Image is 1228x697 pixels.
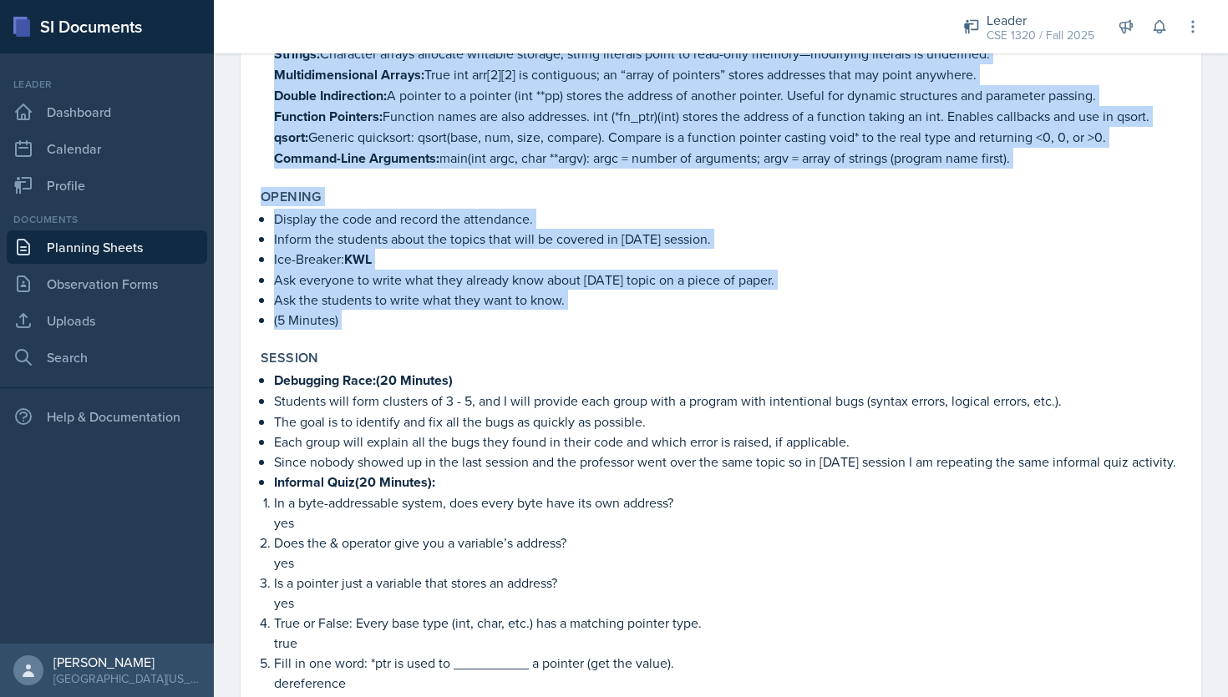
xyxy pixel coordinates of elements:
[274,613,1181,633] p: True or False: Every base type (int, char, etc.) has a matching pointer type.
[274,452,1181,472] p: Since nobody showed up in the last session and the professor went over the same topic so in [DATE...
[7,169,207,202] a: Profile
[274,513,1181,533] p: yes
[274,573,1181,593] p: Is a pointer just a variable that stores an address?
[274,85,1181,106] p: A pointer to a pointer (int **pp) stores the address of another pointer. Useful for dynamic struc...
[274,43,1181,64] p: Character arrays allocate writable storage; string literals point to read-only memory—modifying l...
[274,209,1181,229] p: Display the code and record the attendance.
[274,653,1181,673] p: Fill in one word: *ptr is used to __________ a pointer (get the value).
[274,310,1181,330] p: (5 Minutes)
[987,27,1094,44] div: CSE 1320 / Fall 2025
[7,95,207,129] a: Dashboard
[274,107,383,126] strong: Function Pointers:
[274,229,1181,249] p: Inform the students about the topics that will be covered in [DATE] session.
[274,492,1181,513] p: In a byte-addressable system, does every byte have its own address?
[274,633,1181,653] p: true
[987,10,1094,30] div: Leader
[274,593,1181,613] p: yes
[274,44,320,63] strong: Strings:
[53,670,200,687] div: [GEOGRAPHIC_DATA][US_STATE]
[274,391,1181,412] p: Students will form clusters of 3 - 5, and I will provide each group with a program with intention...
[7,341,207,374] a: Search
[261,350,319,366] label: Session
[7,77,207,92] div: Leader
[7,267,207,301] a: Observation Forms
[274,553,1181,573] p: yes
[274,148,1181,169] p: main(int argc, char **argv): argc = number of arguments; argv = array of strings (program name fi...
[274,86,387,105] strong: Double Indirection:
[7,304,207,337] a: Uploads
[274,128,308,147] strong: qsort:
[274,249,1181,270] p: Ice-Breaker:
[7,212,207,227] div: Documents
[274,270,1181,290] p: Ask everyone to write what they already know about [DATE] topic on a piece of paper.
[274,290,1181,310] p: Ask the students to write what they want to know.
[274,412,1181,432] p: The goal is to identify and fix all the bugs as quickly as possible.
[274,472,435,492] strong: Informal Quiz(20 Minutes):
[7,400,207,433] div: Help & Documentation
[274,65,424,84] strong: Multidimensional Arrays:
[274,371,453,390] strong: Debugging Race:(20 Minutes)
[53,654,200,670] div: [PERSON_NAME]
[274,106,1181,127] p: Function names are also addresses. int (*fn_ptr)(int) stores the address of a function taking an ...
[7,132,207,165] a: Calendar
[274,127,1181,148] p: Generic quicksort: qsort(base, num, size, compare). Compare is a function pointer casting void* t...
[344,250,372,269] strong: KWL
[274,533,1181,553] p: Does the & operator give you a variable’s address?
[274,432,1181,452] p: Each group will explain all the bugs they found in their code and which error is raised, if appli...
[7,230,207,264] a: Planning Sheets
[261,189,322,205] label: Opening
[274,149,439,168] strong: Command-Line Arguments:
[274,64,1181,85] p: True int arr[2][2] is contiguous; an “array of pointers” stores addresses that may point anywhere.
[274,673,1181,693] p: dereference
